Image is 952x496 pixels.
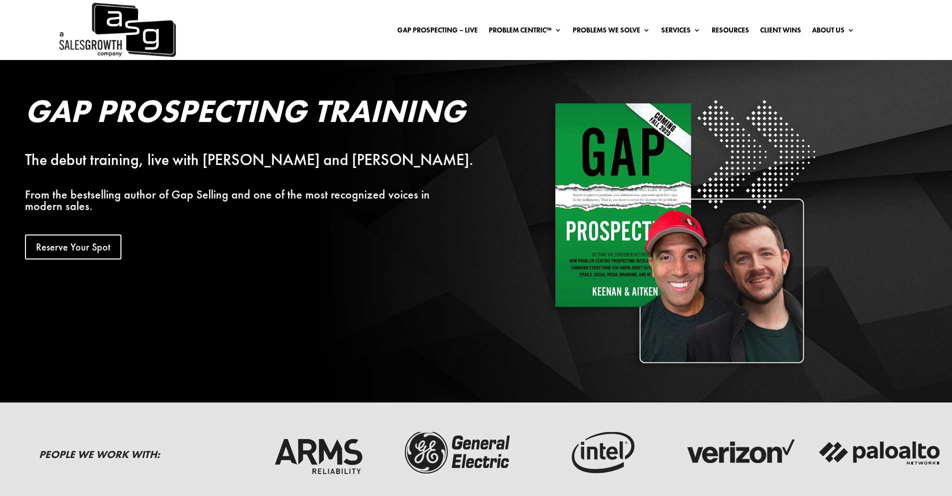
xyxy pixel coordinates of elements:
[397,26,478,37] a: Gap Prospecting – LIVE
[818,427,943,477] img: palato-networks-logo-dark
[256,427,381,477] img: arms-reliability-logo-dark
[812,26,855,37] a: About Us
[661,26,701,37] a: Services
[25,188,492,212] p: From the bestselling author of Gap Selling and one of the most recognized voices in modern sales.
[25,154,492,166] div: The debut training, live with [PERSON_NAME] and [PERSON_NAME].
[712,26,749,37] a: Resources
[537,427,662,477] img: intel-logo-dark
[677,427,802,477] img: verizon-logo-dark
[25,95,492,132] h2: Gap Prospecting Training
[396,427,521,477] img: ge-logo-dark
[548,95,821,368] img: Square White - Shadow
[25,234,121,259] a: Reserve Your Spot
[760,26,801,37] a: Client Wins
[489,26,562,37] a: Problem Centric™
[573,26,650,37] a: Problems We Solve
